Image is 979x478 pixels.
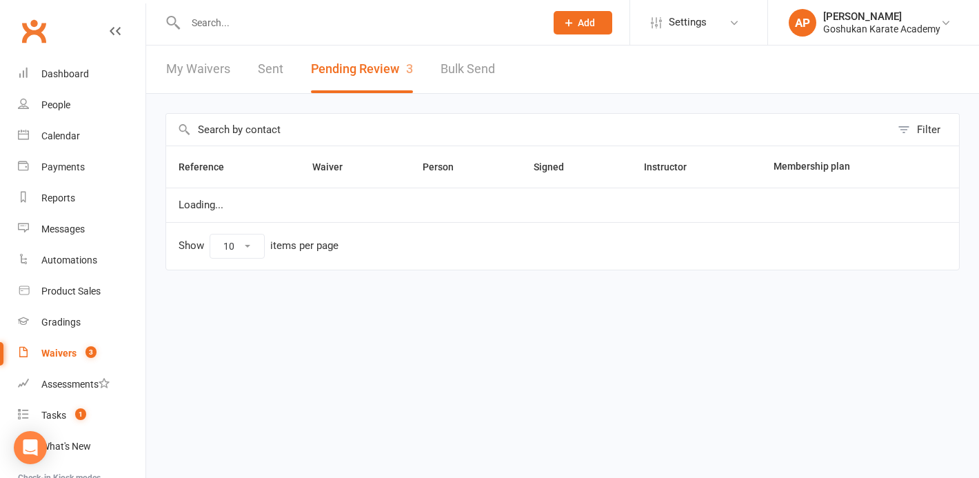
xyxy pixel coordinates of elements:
input: Search... [181,13,536,32]
div: Messages [41,223,85,235]
button: Person [423,159,469,175]
a: Reports [18,183,145,214]
div: Waivers [41,348,77,359]
th: Membership plan [761,146,920,188]
div: Filter [917,121,940,138]
a: What's New [18,431,145,462]
a: My Waivers [166,46,230,93]
a: Gradings [18,307,145,338]
a: Dashboard [18,59,145,90]
div: Tasks [41,410,66,421]
span: Settings [669,7,707,38]
button: Filter [891,114,959,146]
td: Loading... [166,188,959,222]
div: Payments [41,161,85,172]
div: What's New [41,441,91,452]
span: Person [423,161,469,172]
div: [PERSON_NAME] [823,10,940,23]
div: Open Intercom Messenger [14,431,47,464]
span: 3 [406,61,413,76]
a: Assessments [18,369,145,400]
div: Goshukan Karate Academy [823,23,940,35]
a: Tasks 1 [18,400,145,431]
a: Messages [18,214,145,245]
button: Add [554,11,612,34]
span: Add [578,17,595,28]
a: Product Sales [18,276,145,307]
a: Clubworx [17,14,51,48]
div: Dashboard [41,68,89,79]
a: Sent [258,46,283,93]
div: Automations [41,255,97,266]
button: Signed [534,159,579,175]
span: 1 [75,408,86,420]
div: Gradings [41,317,81,328]
div: People [41,99,70,110]
button: Pending Review3 [311,46,413,93]
div: Reports [41,192,75,203]
a: Automations [18,245,145,276]
div: AP [789,9,816,37]
a: Payments [18,152,145,183]
span: Instructor [644,161,702,172]
button: Instructor [644,159,702,175]
span: Waiver [312,161,358,172]
div: Assessments [41,379,110,390]
a: Bulk Send [441,46,495,93]
button: Reference [179,159,239,175]
div: Calendar [41,130,80,141]
span: Reference [179,161,239,172]
a: People [18,90,145,121]
div: Product Sales [41,286,101,297]
div: items per page [270,240,339,252]
input: Search by contact [166,114,891,146]
a: Waivers 3 [18,338,145,369]
div: Show [179,234,339,259]
a: Calendar [18,121,145,152]
button: Waiver [312,159,358,175]
span: 3 [85,346,97,358]
span: Signed [534,161,579,172]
